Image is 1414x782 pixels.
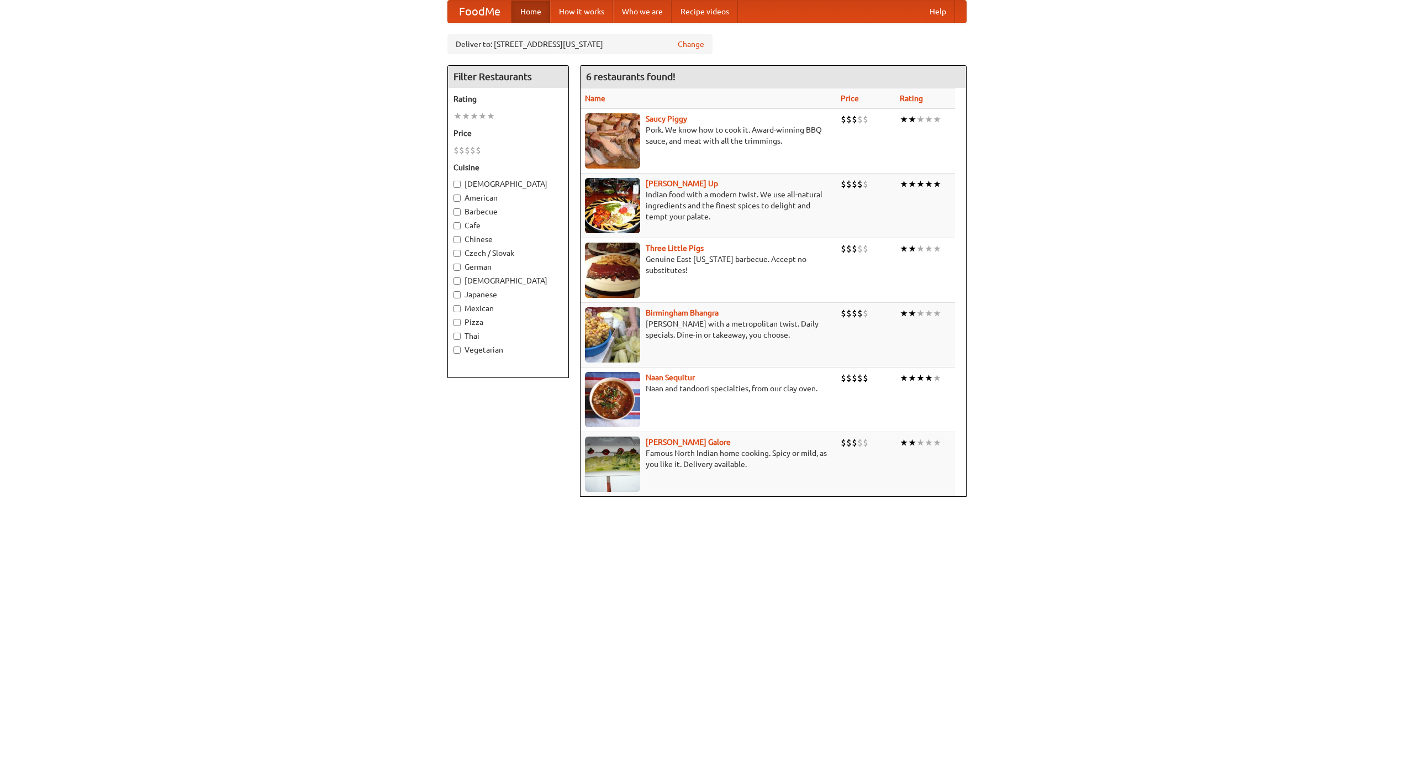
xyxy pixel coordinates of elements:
[900,437,908,449] li: ★
[453,330,563,342] label: Thai
[453,181,461,188] input: [DEMOGRAPHIC_DATA]
[916,372,925,384] li: ★
[453,222,461,229] input: Cafe
[916,243,925,255] li: ★
[448,66,568,88] h4: Filter Restaurants
[585,383,832,394] p: Naan and tandoori specialties, from our clay oven.
[453,144,459,156] li: $
[465,144,470,156] li: $
[453,289,563,300] label: Japanese
[453,206,563,217] label: Barbecue
[916,178,925,190] li: ★
[646,373,695,382] a: Naan Sequitur
[585,124,832,146] p: Pork. We know how to cook it. Award-winning BBQ sauce, and meat with all the trimmings.
[453,236,461,243] input: Chinese
[841,178,846,190] li: $
[511,1,550,23] a: Home
[453,275,563,286] label: [DEMOGRAPHIC_DATA]
[453,208,461,216] input: Barbecue
[585,372,640,427] img: naansequitur.jpg
[678,39,704,50] a: Change
[925,113,933,125] li: ★
[462,110,470,122] li: ★
[908,243,916,255] li: ★
[550,1,613,23] a: How it works
[585,189,832,222] p: Indian food with a modern twist. We use all-natural ingredients and the finest spices to delight ...
[585,437,640,492] img: currygalore.jpg
[933,243,941,255] li: ★
[846,243,852,255] li: $
[925,243,933,255] li: ★
[925,178,933,190] li: ★
[925,372,933,384] li: ★
[585,307,640,363] img: bhangra.jpg
[613,1,672,23] a: Who we are
[453,347,461,354] input: Vegetarian
[646,438,731,447] a: [PERSON_NAME] Galore
[453,179,563,190] label: [DEMOGRAPHIC_DATA]
[900,113,908,125] li: ★
[933,113,941,125] li: ★
[857,113,863,125] li: $
[841,437,846,449] li: $
[846,437,852,449] li: $
[921,1,955,23] a: Help
[453,291,461,298] input: Japanese
[908,113,916,125] li: ★
[453,248,563,259] label: Czech / Slovak
[841,243,846,255] li: $
[453,261,563,272] label: German
[478,110,487,122] li: ★
[863,437,868,449] li: $
[646,244,704,253] a: Three Little Pigs
[852,113,857,125] li: $
[672,1,738,23] a: Recipe videos
[908,372,916,384] li: ★
[453,264,461,271] input: German
[863,243,868,255] li: $
[916,437,925,449] li: ★
[476,144,481,156] li: $
[852,178,857,190] li: $
[925,437,933,449] li: ★
[459,144,465,156] li: $
[841,307,846,319] li: $
[852,307,857,319] li: $
[453,195,461,202] input: American
[453,93,563,104] h5: Rating
[908,437,916,449] li: ★
[585,94,605,103] a: Name
[846,307,852,319] li: $
[453,128,563,139] h5: Price
[453,220,563,231] label: Cafe
[453,110,462,122] li: ★
[447,34,713,54] div: Deliver to: [STREET_ADDRESS][US_STATE]
[857,307,863,319] li: $
[585,448,832,470] p: Famous North Indian home cooking. Spicy or mild, as you like it. Delivery available.
[857,372,863,384] li: $
[852,372,857,384] li: $
[863,178,868,190] li: $
[646,179,718,188] a: [PERSON_NAME] Up
[857,437,863,449] li: $
[841,113,846,125] li: $
[585,113,640,169] img: saucy.jpg
[900,178,908,190] li: ★
[908,178,916,190] li: ★
[900,372,908,384] li: ★
[586,71,676,82] ng-pluralize: 6 restaurants found!
[585,243,640,298] img: littlepigs.jpg
[841,372,846,384] li: $
[841,94,859,103] a: Price
[900,94,923,103] a: Rating
[453,317,563,328] label: Pizza
[453,192,563,203] label: American
[585,318,832,340] p: [PERSON_NAME] with a metropolitan twist. Daily specials. Dine-in or takeaway, you choose.
[863,372,868,384] li: $
[933,178,941,190] li: ★
[863,307,868,319] li: $
[585,178,640,233] img: curryup.jpg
